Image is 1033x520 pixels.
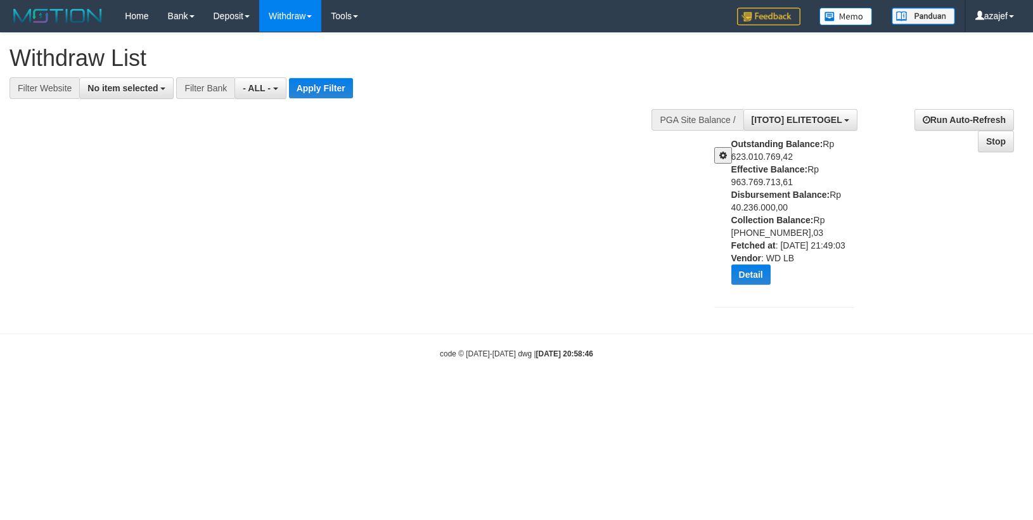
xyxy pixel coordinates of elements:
[731,190,830,200] b: Disbursement Balance:
[440,349,593,358] small: code © [DATE]-[DATE] dwg |
[978,131,1014,152] a: Stop
[892,8,955,25] img: panduan.png
[10,6,106,25] img: MOTION_logo.png
[87,83,158,93] span: No item selected
[731,164,808,174] b: Effective Balance:
[289,78,353,98] button: Apply Filter
[731,215,814,225] b: Collection Balance:
[731,138,864,294] div: Rp 623.010.769,42 Rp 963.769.713,61 Rp 40.236.000,00 Rp [PHONE_NUMBER],03 : [DATE] 21:49:03 : WD LB
[243,83,271,93] span: - ALL -
[819,8,873,25] img: Button%20Memo.svg
[752,115,842,125] span: [ITOTO] ELITETOGEL
[651,109,743,131] div: PGA Site Balance /
[10,46,676,71] h1: Withdraw List
[731,240,776,250] b: Fetched at
[79,77,174,99] button: No item selected
[731,253,761,263] b: Vendor
[743,109,858,131] button: [ITOTO] ELITETOGEL
[737,8,800,25] img: Feedback.jpg
[176,77,234,99] div: Filter Bank
[10,77,79,99] div: Filter Website
[234,77,286,99] button: - ALL -
[731,139,823,149] b: Outstanding Balance:
[731,264,771,285] button: Detail
[914,109,1014,131] a: Run Auto-Refresh
[536,349,593,358] strong: [DATE] 20:58:46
